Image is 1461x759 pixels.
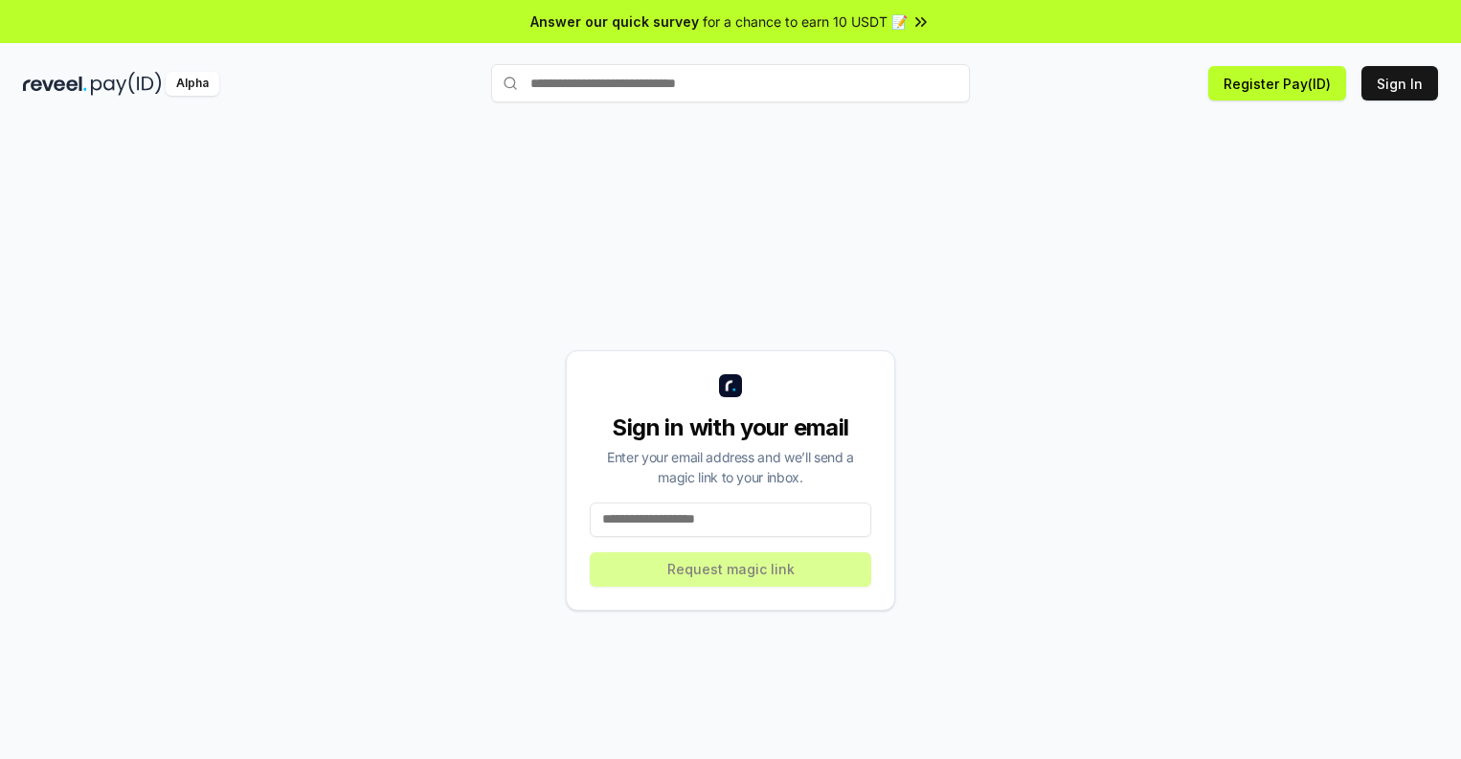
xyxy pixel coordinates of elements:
img: pay_id [91,72,162,96]
span: for a chance to earn 10 USDT 📝 [703,11,908,32]
span: Answer our quick survey [530,11,699,32]
img: logo_small [719,374,742,397]
img: reveel_dark [23,72,87,96]
button: Register Pay(ID) [1208,66,1346,100]
button: Sign In [1361,66,1438,100]
div: Sign in with your email [590,413,871,443]
div: Enter your email address and we’ll send a magic link to your inbox. [590,447,871,487]
div: Alpha [166,72,219,96]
